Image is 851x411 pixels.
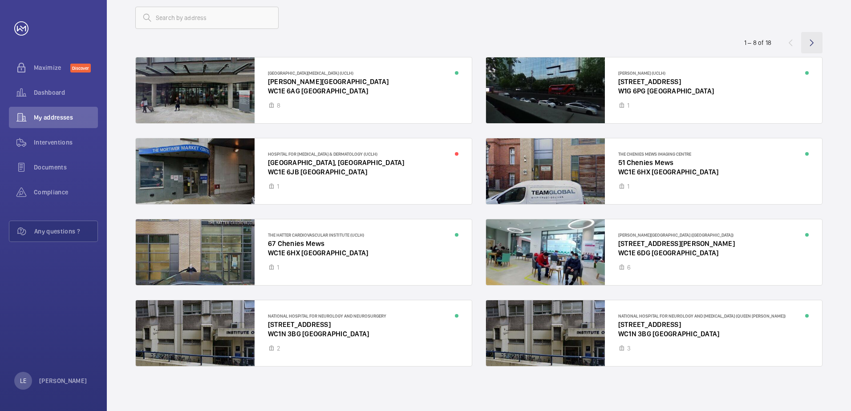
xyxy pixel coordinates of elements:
span: Discover [70,64,91,73]
span: Any questions ? [34,227,97,236]
span: My addresses [34,113,98,122]
span: Documents [34,163,98,172]
span: Interventions [34,138,98,147]
div: 1 – 8 of 18 [744,38,771,47]
p: [PERSON_NAME] [39,376,87,385]
input: Search by address [135,7,279,29]
span: Compliance [34,188,98,197]
span: Dashboard [34,88,98,97]
p: LE [20,376,26,385]
span: Maximize [34,63,70,72]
